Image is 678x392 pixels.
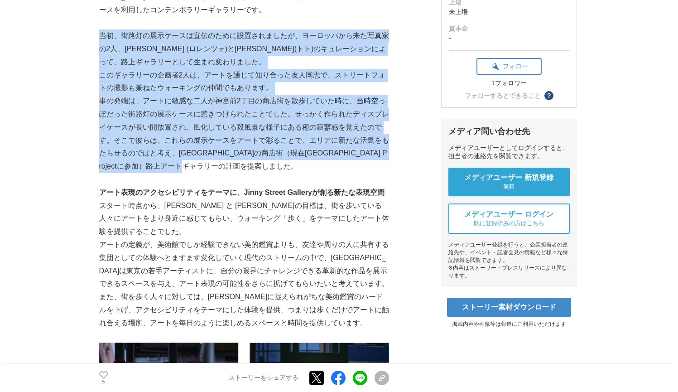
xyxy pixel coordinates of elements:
dd: - [449,34,569,43]
span: メディアユーザー ログイン [464,210,554,219]
p: 当初、街路灯の展示ケースは宣伝のために設置されましたが、ヨーロッパから来た写真家の2人、[PERSON_NAME] (ロレンツォ)と[PERSON_NAME](トト)のキュレーションによって、路... [99,29,389,68]
a: メディアユーザー 新規登録 無料 [448,168,570,196]
p: ストーリーをシェアする [229,374,298,382]
strong: アート表現のアクセシビリティをテーマに、Jinny Street Galleryが創る新たな表現空間 [99,189,385,196]
div: 1フォロワー [476,79,542,87]
p: また、街を歩く人々に対しては、[PERSON_NAME]に捉えられがちな美術鑑賞のハードルを下げ、アクセシビリティをテーマにした体験を提供、つまりは歩くだけでアートに触れ合える場所、アートを毎日... [99,290,389,329]
p: アートの定義が、美術館でしか経験できない美的鑑賞よりも、友達や周りの人に共有する集団としての体験へとますます変化していく現代のストリームの中で、[GEOGRAPHIC_DATA]は東京の若手アー... [99,238,389,290]
p: このギャラリーの企画者2人は、アートを通じて知り合った友人同志で、ストリートフォトの撮影も兼ねたウォーキングの仲間でもあります。 [99,69,389,95]
div: フォローするとできること [465,92,541,99]
dt: 資本金 [449,24,569,34]
button: ？ [544,91,553,100]
dd: 未上場 [449,7,569,17]
span: 既に登録済みの方はこちら [474,219,544,227]
span: メディアユーザー 新規登録 [464,173,554,183]
span: 無料 [503,183,515,191]
div: メディアユーザー登録を行うと、企業担当者の連絡先や、イベント・記者会見の情報など様々な特記情報を閲覧できます。 ※内容はストーリー・プレスリリースにより異なります。 [448,241,570,280]
p: 掲載内容や画像等は報道にご利用いただけます [441,320,577,328]
span: ？ [546,92,552,99]
p: スタート時点から、[PERSON_NAME] と [PERSON_NAME]の目標は、街を歩いている人々にアートをより身近に感じてもらい、ウォーキング「歩く」をテーマにしたアート体験を提供するこ... [99,199,389,238]
p: 事の発端は、アートに敏感な二人が神宮前2丁目の商店街を散歩していた時に、当時空っぽだった街路灯の展示ケースに惹きつけられたことでした。せっかく作られたディスプレイケースが長い間放置され、風化して... [99,95,389,173]
p: 5 [99,380,108,384]
a: ストーリー素材ダウンロード [447,298,571,317]
a: メディアユーザー ログイン 既に登録済みの方はこちら [448,203,570,234]
div: メディア問い合わせ先 [448,126,570,137]
div: メディアユーザーとしてログインすると、担当者の連絡先を閲覧できます。 [448,144,570,160]
button: フォロー [476,58,542,75]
